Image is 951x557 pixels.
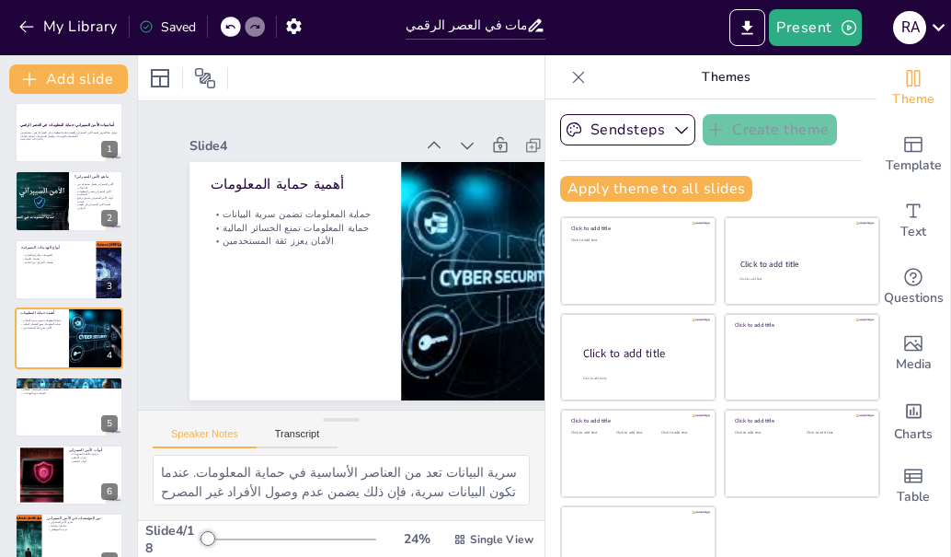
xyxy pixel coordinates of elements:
[145,64,175,93] div: Layout
[735,431,793,435] div: Click to add text
[740,259,863,270] div: Click to add title
[892,89,934,110] span: Theme
[213,108,437,171] div: Slide 4
[20,379,118,385] p: أفضل الممارسات للأمن السيبراني
[15,170,123,231] div: 2
[101,415,118,432] div: 5
[47,516,118,522] p: دور المؤسسات في الأمن السيبراني
[877,188,950,254] div: Add text boxes
[74,174,118,180] p: ما هو الأمن السيبراني؟
[47,528,118,531] p: تدريب الموظفين
[735,417,866,424] div: Click to add title
[703,114,837,145] button: Create theme
[145,522,200,557] div: Slide 4 / 18
[20,326,63,330] p: الأمان يعزز ثقة المستخدمين
[571,238,703,243] div: Click to add text
[406,12,526,39] input: Insert title
[769,9,861,46] button: Present
[74,182,118,189] p: الأمن السيبراني يشمل مجموعة من الإجراءات
[101,347,118,364] div: 4
[896,354,932,375] span: Media
[22,257,114,261] p: هجمات التصيد
[877,453,950,519] div: Add a table
[729,9,765,46] button: Export to PowerPoint
[101,278,118,295] div: 3
[884,288,944,308] span: Questions
[20,319,63,323] p: حماية المعلومات تضمن سرية البيانات
[877,254,950,320] div: Get real-time input from your audience
[560,114,695,145] button: Sendsteps
[15,445,123,505] div: 6
[20,122,114,127] strong: أساسيات الأمن السيبراني: حماية المعلومات في العصر الرقمي
[893,9,926,46] button: R A
[877,387,950,453] div: Add charts and graphs
[15,377,123,437] div: 5
[560,176,752,202] button: Apply theme to all slides
[22,261,114,264] p: هجمات الحرمان من الخدمة
[74,196,118,203] p: أدوات الأمن السيبراني تشمل برامج متعددة
[571,431,613,435] div: Click to add text
[583,345,701,361] div: Click to add title
[21,244,114,249] p: أنواع التهديدات السيبرانية
[215,207,384,255] p: الأمان يعزز ثقة المستخدمين
[47,525,118,528] p: سياسات واضحة
[735,321,866,329] div: Click to add title
[877,320,950,387] div: Add images, graphics, shapes or video
[15,239,123,300] div: 3
[221,181,389,229] p: حماية المعلومات تضمن سرية البيانات
[74,203,118,209] p: أهمية الأمن السيبراني في العصر الرقمي
[20,384,118,388] p: استخدام كلمات مرور قوية
[257,428,338,448] button: Transcript
[571,417,703,424] div: Click to add title
[9,64,128,94] button: Add slide
[153,455,530,505] textarea: سرية البيانات تعد من العناصر الأساسية في حماية المعلومات. عندما تكون البيانات سرية، فإن ذلك يضمن ...
[900,222,926,242] span: Text
[893,11,926,44] div: R A
[101,141,118,157] div: 1
[69,456,118,459] p: جدران الحماية
[661,431,703,435] div: Click to add text
[593,55,858,99] p: Themes
[22,254,114,258] p: الفيروسات والبرامج الضارة
[153,428,257,448] button: Speaker Notes
[616,431,658,435] div: Click to add text
[69,447,118,453] p: أدوات الأمن السيبراني
[14,12,125,41] button: My Library
[20,138,118,142] p: Generated with [URL]
[877,122,950,188] div: Add ready made slides
[74,189,118,195] p: الأمن السيبراني يحمي المعلومات الحساسة
[15,308,123,368] div: 4
[877,55,950,122] div: Change the overall theme
[20,132,118,138] p: يتناول هذا العرض أهمية الأمن السيبراني وكيفية حماية المعلومات في العصر الرقمي. سنستعرض الأساسيات،...
[69,459,118,463] p: أدوات التشفير
[218,194,386,242] p: حماية المعلومات تمنع الخسائر المالية
[571,225,703,232] div: Click to add title
[470,532,533,547] span: Single View
[886,156,942,176] span: Template
[20,388,118,391] p: تحديث البرمجيات بانتظام
[101,210,118,226] div: 2
[101,483,118,500] div: 6
[583,376,699,380] div: Click to add body
[807,431,865,435] div: Click to add text
[20,310,63,316] p: أهمية حماية المعلومات
[47,521,118,525] p: تعزيز الأمن السيبراني
[15,102,123,163] div: 1
[20,323,63,327] p: حماية المعلومات تمنع الخسائر المالية
[69,453,118,457] p: برامج مكافحة الفيروسات
[897,487,930,507] span: Table
[894,424,933,445] span: Charts
[739,277,862,282] div: Click to add text
[395,530,439,548] div: 24 %
[194,67,216,89] span: Position
[226,148,396,203] p: أهمية حماية المعلومات
[139,18,196,36] div: Saved
[20,391,118,395] p: التوعية حول التهديدات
